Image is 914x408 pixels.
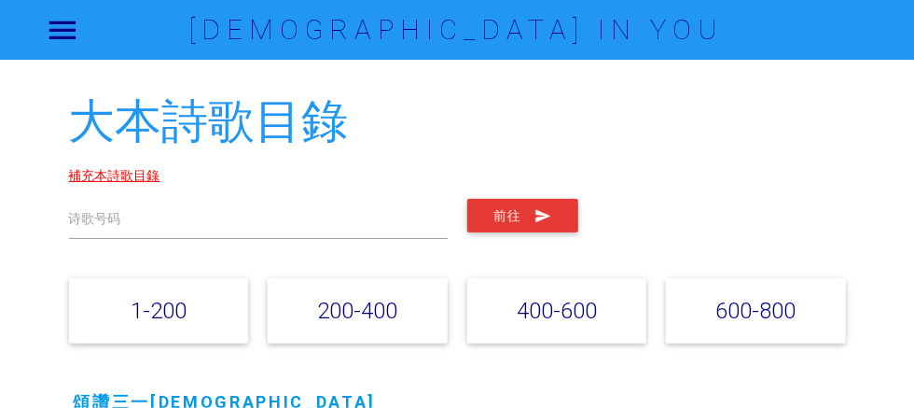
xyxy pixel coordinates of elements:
a: 補充本詩歌目錄 [69,167,160,184]
a: 600-800 [715,297,796,324]
button: 前往 [467,199,578,232]
a: 200-400 [317,297,397,324]
iframe: Chat [835,324,900,394]
h2: 大本詩歌目錄 [69,96,846,148]
a: 1-200 [131,297,187,324]
label: 诗歌号码 [69,209,121,229]
a: 400-600 [517,297,597,324]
